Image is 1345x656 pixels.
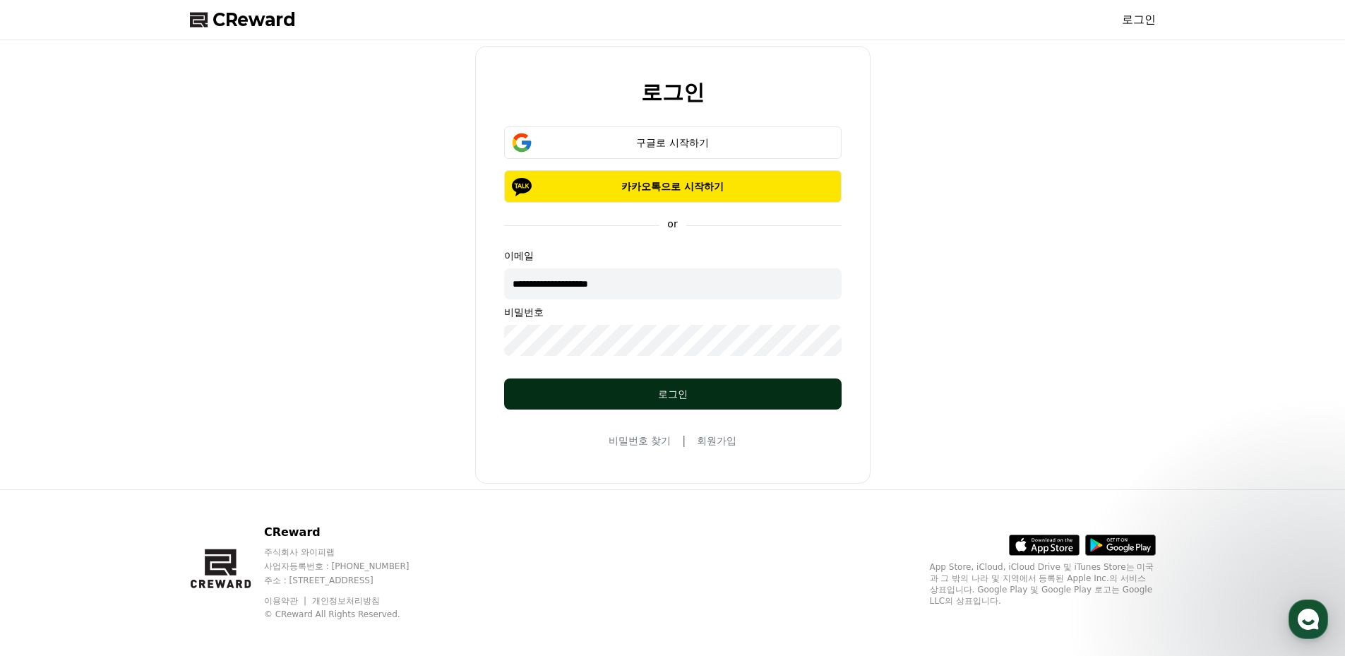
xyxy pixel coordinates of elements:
h2: 로그인 [641,80,705,104]
p: 이메일 [504,249,842,263]
p: App Store, iCloud, iCloud Drive 및 iTunes Store는 미국과 그 밖의 나라 및 지역에서 등록된 Apple Inc.의 서비스 상표입니다. Goo... [930,561,1156,607]
span: | [682,432,686,449]
button: 카카오톡으로 시작하기 [504,170,842,203]
p: 사업자등록번호 : [PHONE_NUMBER] [264,561,436,572]
span: 홈 [44,469,53,480]
p: 비밀번호 [504,305,842,319]
p: 주소 : [STREET_ADDRESS] [264,575,436,586]
button: 구글로 시작하기 [504,126,842,159]
p: 주식회사 와이피랩 [264,547,436,558]
a: 비밀번호 찾기 [609,434,671,448]
a: 개인정보처리방침 [312,596,380,606]
a: 홈 [4,448,93,483]
a: 로그인 [1122,11,1156,28]
span: CReward [213,8,296,31]
a: 이용약관 [264,596,309,606]
div: 로그인 [532,387,813,401]
p: or [659,217,686,231]
span: 설정 [218,469,235,480]
div: 구글로 시작하기 [525,136,821,150]
button: 로그인 [504,378,842,410]
p: 카카오톡으로 시작하기 [525,179,821,193]
a: CReward [190,8,296,31]
a: 대화 [93,448,182,483]
a: 설정 [182,448,271,483]
a: 회원가입 [697,434,736,448]
span: 대화 [129,470,146,481]
p: © CReward All Rights Reserved. [264,609,436,620]
p: CReward [264,524,436,541]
